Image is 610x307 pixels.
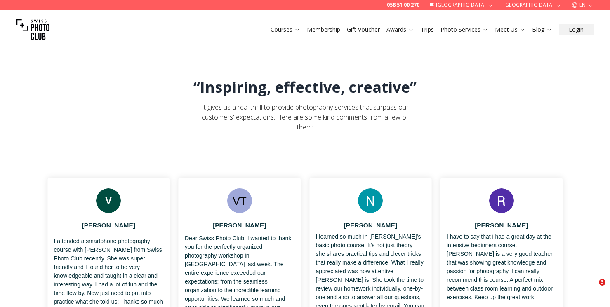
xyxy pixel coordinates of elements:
[344,24,383,35] button: Gift Voucher
[492,24,529,35] button: Meet Us
[16,13,49,46] img: Swiss photo club
[267,24,304,35] button: Courses
[193,79,417,96] h1: “Inspiring, effective, creative”
[271,26,300,34] a: Courses
[495,26,525,34] a: Meet Us
[437,24,492,35] button: Photo Services
[599,279,605,286] span: 3
[559,24,594,35] button: Login
[202,103,409,131] span: It gives us a real thrill to provide photography services that surpass our customers' expectation...
[304,24,344,35] button: Membership
[421,26,434,34] a: Trips
[307,26,340,34] a: Membership
[529,24,556,35] button: Blog
[386,26,414,34] a: Awards
[387,2,419,8] a: 058 51 00 270
[532,26,552,34] a: Blog
[417,24,437,35] button: Trips
[582,279,602,299] iframe: Intercom live chat
[383,24,417,35] button: Awards
[347,26,380,34] a: Gift Voucher
[440,26,488,34] a: Photo Services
